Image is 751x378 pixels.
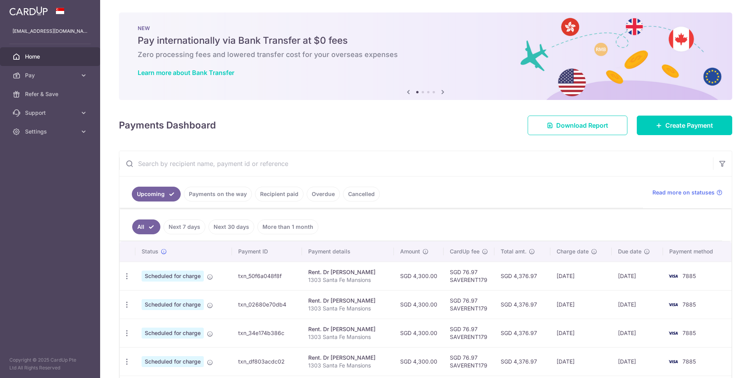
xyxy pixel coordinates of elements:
[701,355,743,374] iframe: Opens a widget where you can find more information
[308,276,388,284] p: 1303 Santa Fe Mansions
[665,357,681,366] img: Bank Card
[308,354,388,362] div: Rent. Dr [PERSON_NAME]
[257,219,318,234] a: More than 1 month
[450,248,480,255] span: CardUp fee
[550,290,612,319] td: [DATE]
[232,347,302,376] td: txn_df803acdc02
[663,241,731,262] th: Payment method
[550,347,612,376] td: [DATE]
[138,25,713,31] p: NEW
[25,109,77,117] span: Support
[25,90,77,98] span: Refer & Save
[142,271,204,282] span: Scheduled for charge
[13,27,88,35] p: [EMAIL_ADDRESS][DOMAIN_NAME]
[232,319,302,347] td: txn_34e174b386c
[208,219,254,234] a: Next 30 days
[612,319,663,347] td: [DATE]
[142,299,204,310] span: Scheduled for charge
[138,69,234,77] a: Learn more about Bank Transfer
[132,187,181,201] a: Upcoming
[132,219,160,234] a: All
[255,187,304,201] a: Recipient paid
[9,6,48,16] img: CardUp
[665,121,713,130] span: Create Payment
[400,248,420,255] span: Amount
[444,319,494,347] td: SGD 76.97 SAVERENT179
[184,187,252,201] a: Payments on the way
[665,271,681,281] img: Bank Card
[308,333,388,341] p: 1303 Santa Fe Mansions
[557,248,589,255] span: Charge date
[232,262,302,290] td: txn_50f6a048f8f
[683,273,696,279] span: 7885
[308,325,388,333] div: Rent. Dr [PERSON_NAME]
[683,358,696,365] span: 7885
[494,347,551,376] td: SGD 4,376.97
[232,290,302,319] td: txn_02680e70db4
[394,347,444,376] td: SGD 4,300.00
[550,319,612,347] td: [DATE]
[142,356,204,367] span: Scheduled for charge
[394,262,444,290] td: SGD 4,300.00
[665,300,681,309] img: Bank Card
[394,319,444,347] td: SGD 4,300.00
[138,34,713,47] h5: Pay internationally via Bank Transfer at $0 fees
[550,262,612,290] td: [DATE]
[394,290,444,319] td: SGD 4,300.00
[308,268,388,276] div: Rent. Dr [PERSON_NAME]
[163,219,205,234] a: Next 7 days
[618,248,641,255] span: Due date
[308,297,388,305] div: Rent. Dr [PERSON_NAME]
[612,347,663,376] td: [DATE]
[307,187,340,201] a: Overdue
[612,290,663,319] td: [DATE]
[494,319,551,347] td: SGD 4,376.97
[142,328,204,339] span: Scheduled for charge
[308,305,388,312] p: 1303 Santa Fe Mansions
[142,248,158,255] span: Status
[25,128,77,136] span: Settings
[343,187,380,201] a: Cancelled
[528,116,627,135] a: Download Report
[444,262,494,290] td: SGD 76.97 SAVERENT179
[556,121,608,130] span: Download Report
[138,50,713,59] h6: Zero processing fees and lowered transfer cost for your overseas expenses
[637,116,732,135] a: Create Payment
[665,328,681,338] img: Bank Card
[302,241,394,262] th: Payment details
[683,330,696,336] span: 7885
[652,189,715,196] span: Read more on statuses
[308,362,388,369] p: 1303 Santa Fe Mansions
[444,347,494,376] td: SGD 76.97 SAVERENT179
[119,151,713,176] input: Search by recipient name, payment id or reference
[119,12,732,100] img: Bank transfer banner
[444,290,494,319] td: SGD 76.97 SAVERENT179
[612,262,663,290] td: [DATE]
[494,290,551,319] td: SGD 4,376.97
[25,53,77,61] span: Home
[652,189,722,196] a: Read more on statuses
[232,241,302,262] th: Payment ID
[683,301,696,308] span: 7885
[119,118,216,132] h4: Payments Dashboard
[25,71,77,79] span: Pay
